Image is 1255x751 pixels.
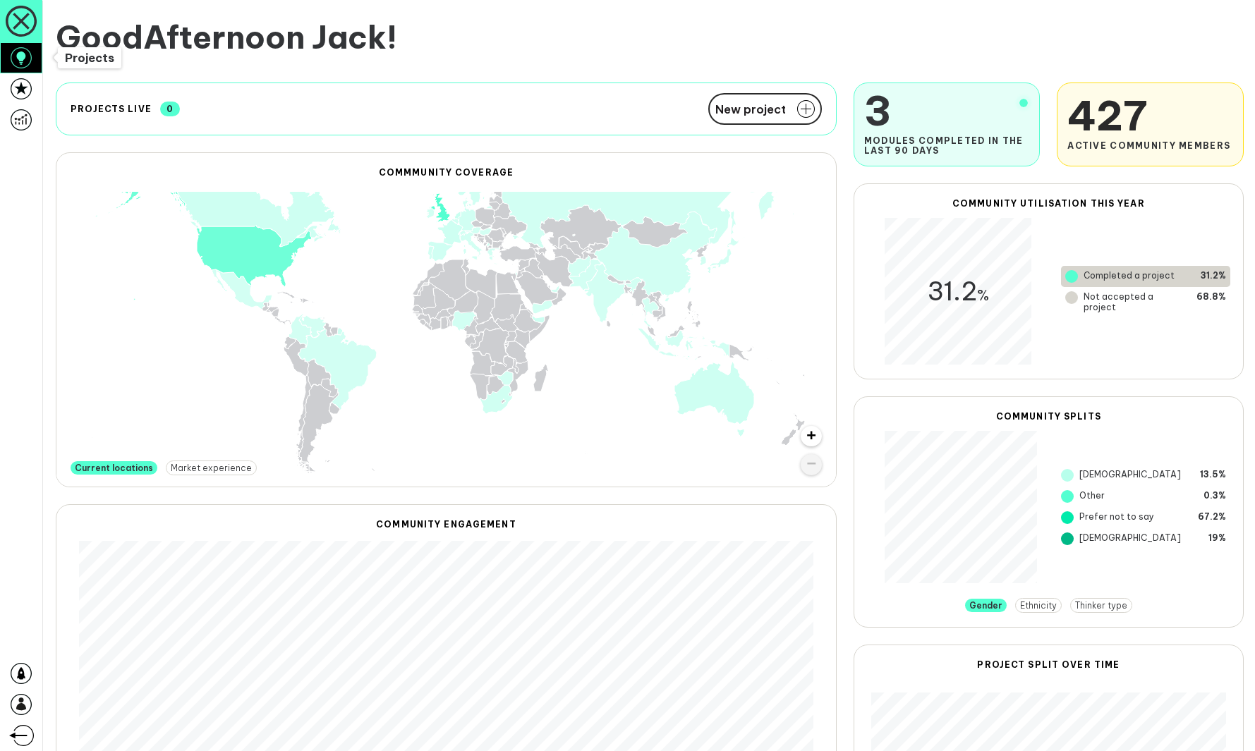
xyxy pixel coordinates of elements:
span: 68.8% [1196,291,1226,312]
a: Zoom out [801,454,822,475]
button: Gender [965,599,1007,612]
span: Not accepted a project [1084,291,1185,312]
a: Zoom in [801,426,822,447]
span: Prefer not to say [1079,511,1154,524]
span: 3 [864,85,1030,136]
button: Current locations [71,461,157,475]
button: Thinker type [1070,598,1132,613]
span: 13.5% [1200,469,1226,482]
h2: Commmunity Coverage [56,167,836,178]
span: 67.2% [1198,511,1226,524]
h2: Projects live [71,104,152,114]
h2: Community Utilisation this year [867,198,1230,209]
h2: Community Splits [867,411,1230,422]
span: 427 [1067,90,1230,141]
span: [DEMOGRAPHIC_DATA] [1079,469,1181,482]
span: Jack ! [312,17,397,57]
span: Projects [65,51,114,65]
button: New project [708,93,822,125]
span: Other [1079,490,1105,503]
button: Ethnicity [1015,598,1062,613]
h2: Community Engagement [79,519,813,530]
span: 19% [1208,532,1226,545]
span: 0.3% [1204,490,1226,503]
button: Market experience [166,460,257,475]
span: New project [715,104,786,115]
h2: Project split over time [871,659,1226,670]
span: 31.2 [927,275,989,307]
span: 31.2% [1201,270,1226,283]
span: [DEMOGRAPHIC_DATA] [1079,532,1181,545]
span: 0 [160,102,180,116]
span: Modules completed in the last 90 days [864,136,1030,156]
span: Completed a project [1084,270,1175,283]
span: Active Community Members [1067,141,1230,151]
span: % [977,286,989,305]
